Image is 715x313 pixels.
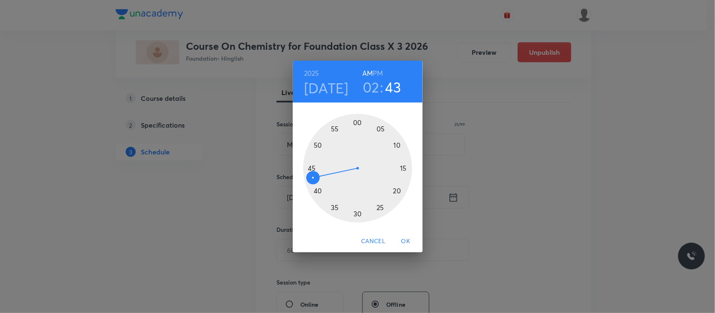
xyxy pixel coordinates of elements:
[385,78,401,96] button: 43
[392,233,419,249] button: OK
[362,67,373,79] button: AM
[363,78,379,96] button: 02
[304,79,348,97] button: [DATE]
[361,236,385,246] span: Cancel
[304,67,319,79] button: 2025
[373,67,383,79] button: PM
[380,78,383,96] h3: :
[396,236,416,246] span: OK
[358,233,389,249] button: Cancel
